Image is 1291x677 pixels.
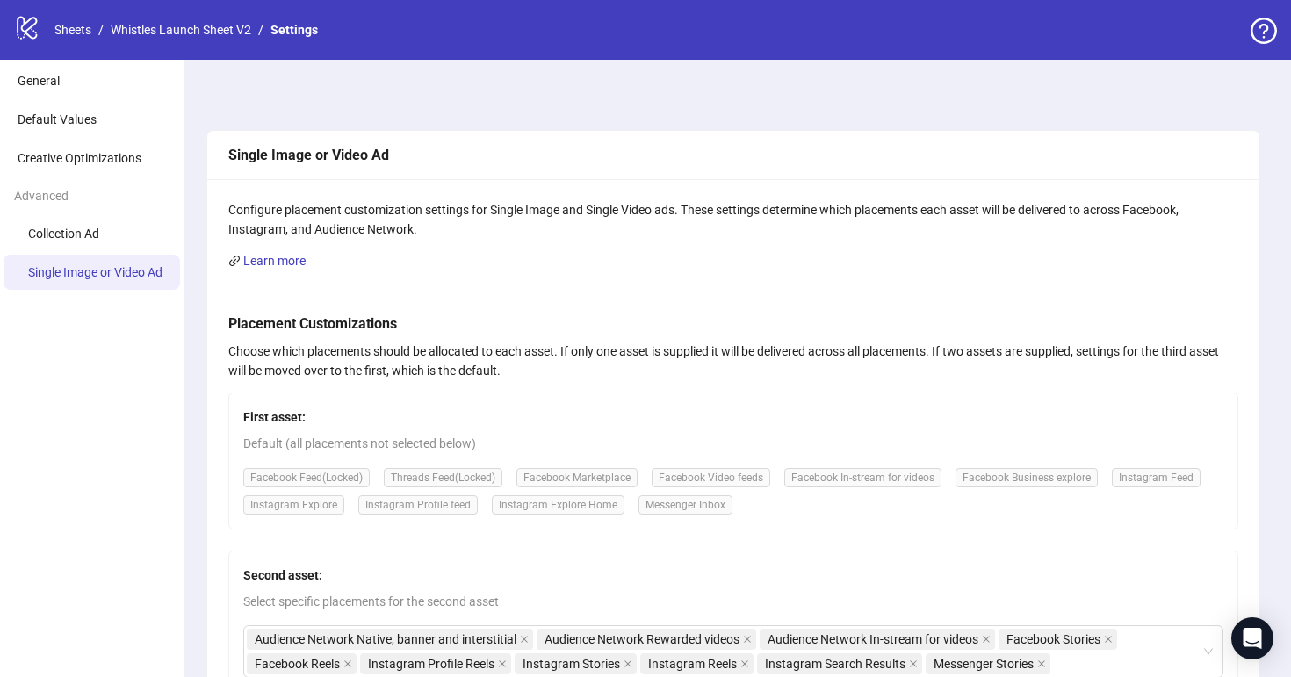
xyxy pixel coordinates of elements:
[926,653,1050,674] span: Messenger Stories
[1104,635,1113,644] span: close
[228,200,1238,239] div: Configure placement customization settings for Single Image and Single Video ads. These settings ...
[255,654,340,673] span: Facebook Reels
[537,629,756,650] span: Audience Network Rewarded videos
[1251,18,1277,44] span: question-circle
[956,468,1098,487] span: Facebook Business explore
[515,653,637,674] span: Instagram Stories
[243,592,1223,611] span: Select specific placements for the second asset
[368,654,494,673] span: Instagram Profile Reels
[516,468,638,487] span: Facebook Marketplace
[228,255,241,267] span: link
[1231,617,1273,659] div: Open Intercom Messenger
[743,635,752,644] span: close
[360,653,511,674] span: Instagram Profile Reels
[18,74,60,88] span: General
[640,653,754,674] span: Instagram Reels
[243,410,306,424] strong: First asset:
[624,659,632,668] span: close
[267,20,321,40] a: Settings
[358,495,478,515] span: Instagram Profile feed
[520,635,529,644] span: close
[228,342,1238,380] div: Choose which placements should be allocated to each asset. If only one asset is supplied it will ...
[258,20,263,40] li: /
[982,635,991,644] span: close
[28,227,99,241] span: Collection Ad
[343,659,352,668] span: close
[765,654,905,673] span: Instagram Search Results
[498,659,507,668] span: close
[545,630,739,649] span: Audience Network Rewarded videos
[909,659,918,668] span: close
[247,629,533,650] span: Audience Network Native, banner and interstitial
[243,468,370,487] span: Facebook Feed (Locked)
[18,151,141,165] span: Creative Optimizations
[228,313,1238,335] h5: Placement Customizations
[28,265,162,279] span: Single Image or Video Ad
[243,495,344,515] span: Instagram Explore
[740,659,749,668] span: close
[523,654,620,673] span: Instagram Stories
[51,20,95,40] a: Sheets
[492,495,624,515] span: Instagram Explore Home
[243,568,322,582] strong: Second asset:
[243,434,1223,453] span: Default (all placements not selected below)
[18,112,97,126] span: Default Values
[934,654,1034,673] span: Messenger Stories
[999,629,1117,650] span: Facebook Stories
[784,468,941,487] span: Facebook In-stream for videos
[648,654,737,673] span: Instagram Reels
[1006,630,1100,649] span: Facebook Stories
[243,254,306,268] a: Learn more
[228,144,1238,166] div: Single Image or Video Ad
[1037,659,1046,668] span: close
[255,630,516,649] span: Audience Network Native, banner and interstitial
[760,629,995,650] span: Audience Network In-stream for videos
[384,468,502,487] span: Threads Feed (Locked)
[107,20,255,40] a: Whistles Launch Sheet V2
[652,468,770,487] span: Facebook Video feeds
[98,20,104,40] li: /
[638,495,732,515] span: Messenger Inbox
[757,653,922,674] span: Instagram Search Results
[1112,468,1201,487] span: Instagram Feed
[768,630,978,649] span: Audience Network In-stream for videos
[247,653,357,674] span: Facebook Reels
